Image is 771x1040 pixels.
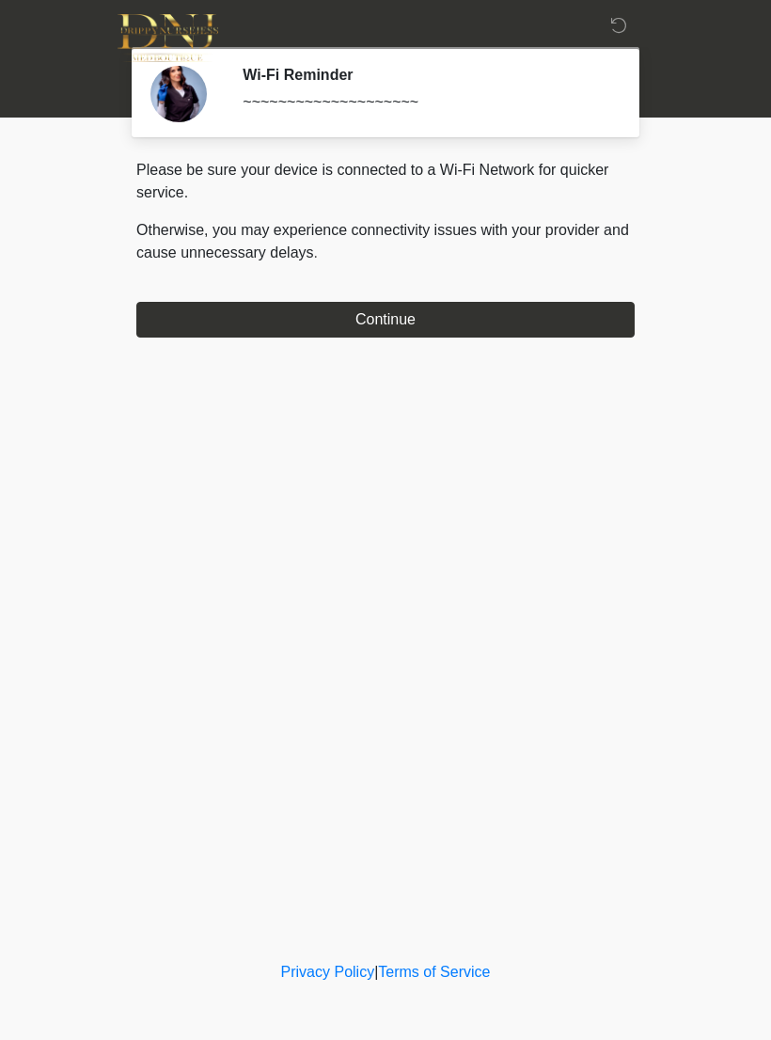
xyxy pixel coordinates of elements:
p: Otherwise, you may experience connectivity issues with your provider and cause unnecessary delays [136,219,635,264]
img: DNJ Med Boutique Logo [118,14,218,62]
p: Please be sure your device is connected to a Wi-Fi Network for quicker service. [136,159,635,204]
img: Agent Avatar [150,66,207,122]
a: Terms of Service [378,964,490,980]
button: Continue [136,302,635,338]
a: Privacy Policy [281,964,375,980]
div: ~~~~~~~~~~~~~~~~~~~~ [243,91,606,114]
span: . [314,244,318,260]
a: | [374,964,378,980]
